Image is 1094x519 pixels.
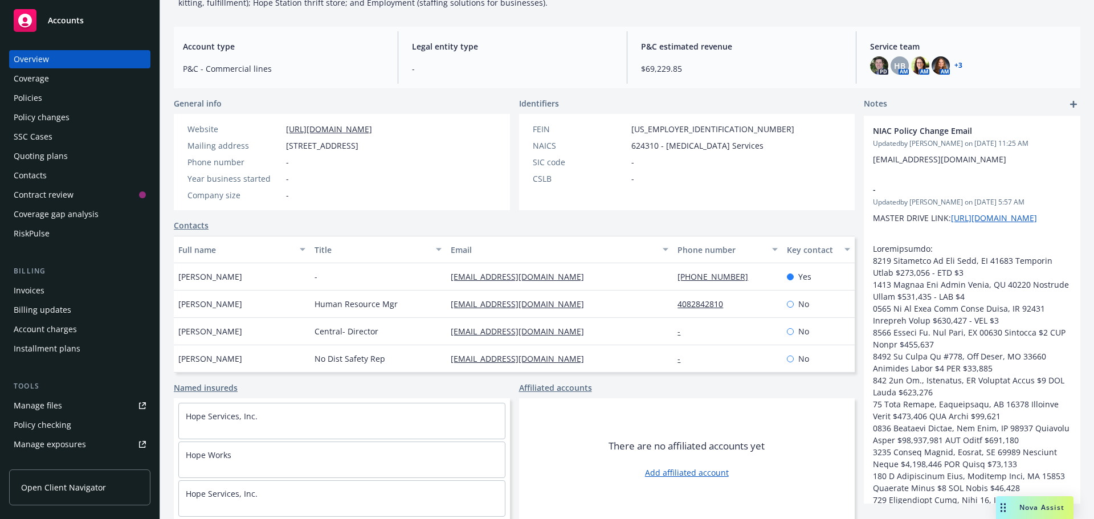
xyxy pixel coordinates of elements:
[48,16,84,25] span: Accounts
[286,156,289,168] span: -
[641,40,842,52] span: P&C estimated revenue
[286,189,289,201] span: -
[677,271,757,282] a: [PHONE_NUMBER]
[183,40,384,52] span: Account type
[21,481,106,493] span: Open Client Navigator
[641,63,842,75] span: $69,229.85
[451,271,593,282] a: [EMAIL_ADDRESS][DOMAIN_NAME]
[645,467,729,479] a: Add affiliated account
[14,128,52,146] div: SSC Cases
[631,173,634,185] span: -
[183,63,384,75] span: P&C - Commercial lines
[14,435,86,453] div: Manage exposures
[14,320,77,338] div: Account charges
[187,123,281,135] div: Website
[9,166,150,185] a: Contacts
[14,205,99,223] div: Coverage gap analysis
[174,219,209,231] a: Contacts
[14,397,62,415] div: Manage files
[677,244,765,256] div: Phone number
[14,89,42,107] div: Policies
[451,353,593,364] a: [EMAIL_ADDRESS][DOMAIN_NAME]
[609,439,765,453] span: There are no affiliated accounts yet
[631,156,634,168] span: -
[186,449,231,460] a: Hope Works
[519,382,592,394] a: Affiliated accounts
[873,154,1006,165] span: [EMAIL_ADDRESS][DOMAIN_NAME]
[14,416,71,434] div: Policy checking
[286,173,289,185] span: -
[951,212,1037,223] a: [URL][DOMAIN_NAME]
[174,97,222,109] span: General info
[864,97,887,111] span: Notes
[9,128,150,146] a: SSC Cases
[798,325,809,337] span: No
[9,186,150,204] a: Contract review
[9,265,150,277] div: Billing
[533,156,627,168] div: SIC code
[873,212,1071,224] p: MASTER DRIVE LINK:
[631,123,794,135] span: [US_EMPLOYER_IDENTIFICATION_NUMBER]
[798,353,809,365] span: No
[533,123,627,135] div: FEIN
[286,140,358,152] span: [STREET_ADDRESS]
[9,435,150,453] a: Manage exposures
[14,108,70,126] div: Policy changes
[870,56,888,75] img: photo
[9,381,150,392] div: Tools
[315,244,429,256] div: Title
[451,326,593,337] a: [EMAIL_ADDRESS][DOMAIN_NAME]
[996,496,1073,519] button: Nova Assist
[310,236,446,263] button: Title
[174,382,238,394] a: Named insureds
[798,298,809,310] span: No
[14,166,47,185] div: Contacts
[14,70,49,88] div: Coverage
[873,125,1042,137] span: NIAC Policy Change Email
[14,340,80,358] div: Installment plans
[178,353,242,365] span: [PERSON_NAME]
[178,325,242,337] span: [PERSON_NAME]
[186,411,258,422] a: Hope Services, Inc.
[9,89,150,107] a: Policies
[782,236,855,263] button: Key contact
[9,455,150,473] a: Manage certificates
[178,298,242,310] span: [PERSON_NAME]
[14,186,74,204] div: Contract review
[14,455,88,473] div: Manage certificates
[14,224,50,243] div: RiskPulse
[14,50,49,68] div: Overview
[9,108,150,126] a: Policy changes
[315,325,378,337] span: Central- Director
[9,281,150,300] a: Invoices
[677,326,689,337] a: -
[533,140,627,152] div: NAICS
[178,244,293,256] div: Full name
[798,271,811,283] span: Yes
[9,416,150,434] a: Policy checking
[954,62,962,69] a: +3
[873,197,1071,207] span: Updated by [PERSON_NAME] on [DATE] 5:57 AM
[178,271,242,283] span: [PERSON_NAME]
[315,353,385,365] span: No Dist Safety Rep
[996,496,1010,519] div: Drag to move
[533,173,627,185] div: CSLB
[286,124,372,134] a: [URL][DOMAIN_NAME]
[9,340,150,358] a: Installment plans
[315,298,398,310] span: Human Resource Mgr
[631,140,764,152] span: 624310 - [MEDICAL_DATA] Services
[14,147,68,165] div: Quoting plans
[1019,502,1064,512] span: Nova Assist
[894,60,905,72] span: HB
[9,397,150,415] a: Manage files
[187,156,281,168] div: Phone number
[9,50,150,68] a: Overview
[932,56,950,75] img: photo
[9,5,150,36] a: Accounts
[187,173,281,185] div: Year business started
[174,236,310,263] button: Full name
[14,301,71,319] div: Billing updates
[873,138,1071,149] span: Updated by [PERSON_NAME] on [DATE] 11:25 AM
[451,299,593,309] a: [EMAIL_ADDRESS][DOMAIN_NAME]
